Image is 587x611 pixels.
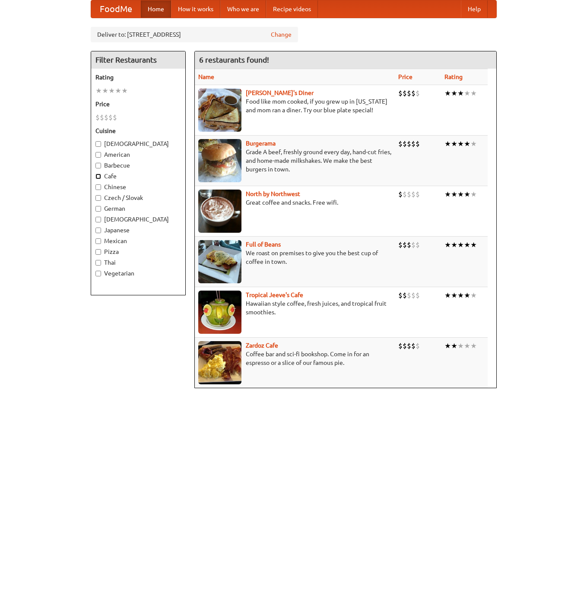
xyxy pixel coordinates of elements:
[198,73,214,80] a: Name
[95,161,181,170] label: Barbecue
[451,291,457,300] li: ★
[416,190,420,199] li: $
[457,89,464,98] li: ★
[198,89,241,132] img: sallys.jpg
[198,148,391,174] p: Grade A beef, freshly ground every day, hand-cut fries, and home-made milkshakes. We make the bes...
[398,139,403,149] li: $
[416,341,420,351] li: $
[95,195,101,201] input: Czech / Slovak
[95,141,101,147] input: [DEMOGRAPHIC_DATA]
[198,139,241,182] img: burgerama.jpg
[407,139,411,149] li: $
[198,291,241,334] img: jeeves.jpg
[271,30,292,39] a: Change
[171,0,220,18] a: How it works
[416,89,420,98] li: $
[95,206,101,212] input: German
[95,139,181,148] label: [DEMOGRAPHIC_DATA]
[95,258,181,267] label: Thai
[246,241,281,248] a: Full of Beans
[403,89,407,98] li: $
[95,193,181,202] label: Czech / Slovak
[198,350,391,367] p: Coffee bar and sci-fi bookshop. Come in for an espresso or a slice of our famous pie.
[198,299,391,317] p: Hawaiian style coffee, fresh juices, and tropical fruit smoothies.
[470,291,477,300] li: ★
[398,341,403,351] li: $
[403,291,407,300] li: $
[246,190,300,197] a: North by Northwest
[398,73,412,80] a: Price
[457,291,464,300] li: ★
[398,240,403,250] li: $
[198,240,241,283] img: beans.jpg
[403,341,407,351] li: $
[246,89,314,96] a: [PERSON_NAME]'s Diner
[95,215,181,224] label: [DEMOGRAPHIC_DATA]
[95,271,101,276] input: Vegetarian
[95,100,181,108] h5: Price
[198,249,391,266] p: We roast on premises to give you the best cup of coffee in town.
[95,113,100,122] li: $
[398,190,403,199] li: $
[407,341,411,351] li: $
[398,89,403,98] li: $
[246,291,303,298] a: Tropical Jeeve's Cafe
[470,240,477,250] li: ★
[444,139,451,149] li: ★
[95,172,181,180] label: Cafe
[199,56,269,64] ng-pluralize: 6 restaurants found!
[95,228,101,233] input: Japanese
[457,341,464,351] li: ★
[444,240,451,250] li: ★
[95,163,101,168] input: Barbecue
[403,139,407,149] li: $
[407,190,411,199] li: $
[470,139,477,149] li: ★
[95,73,181,82] h5: Rating
[444,73,463,80] a: Rating
[95,183,181,191] label: Chinese
[100,113,104,122] li: $
[246,342,278,349] a: Zardoz Cafe
[464,240,470,250] li: ★
[470,89,477,98] li: ★
[407,291,411,300] li: $
[444,341,451,351] li: ★
[95,174,101,179] input: Cafe
[457,190,464,199] li: ★
[444,89,451,98] li: ★
[91,27,298,42] div: Deliver to: [STREET_ADDRESS]
[464,341,470,351] li: ★
[95,260,101,266] input: Thai
[95,247,181,256] label: Pizza
[464,139,470,149] li: ★
[115,86,121,95] li: ★
[95,226,181,234] label: Japanese
[451,89,457,98] li: ★
[95,86,102,95] li: ★
[246,140,276,147] b: Burgerama
[266,0,318,18] a: Recipe videos
[141,0,171,18] a: Home
[451,190,457,199] li: ★
[411,240,416,250] li: $
[95,152,101,158] input: American
[398,291,403,300] li: $
[104,113,108,122] li: $
[407,240,411,250] li: $
[108,113,113,122] li: $
[444,291,451,300] li: ★
[91,51,185,69] h4: Filter Restaurants
[416,240,420,250] li: $
[220,0,266,18] a: Who we are
[198,190,241,233] img: north.jpg
[411,139,416,149] li: $
[407,89,411,98] li: $
[198,341,241,384] img: zardoz.jpg
[121,86,128,95] li: ★
[444,190,451,199] li: ★
[470,190,477,199] li: ★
